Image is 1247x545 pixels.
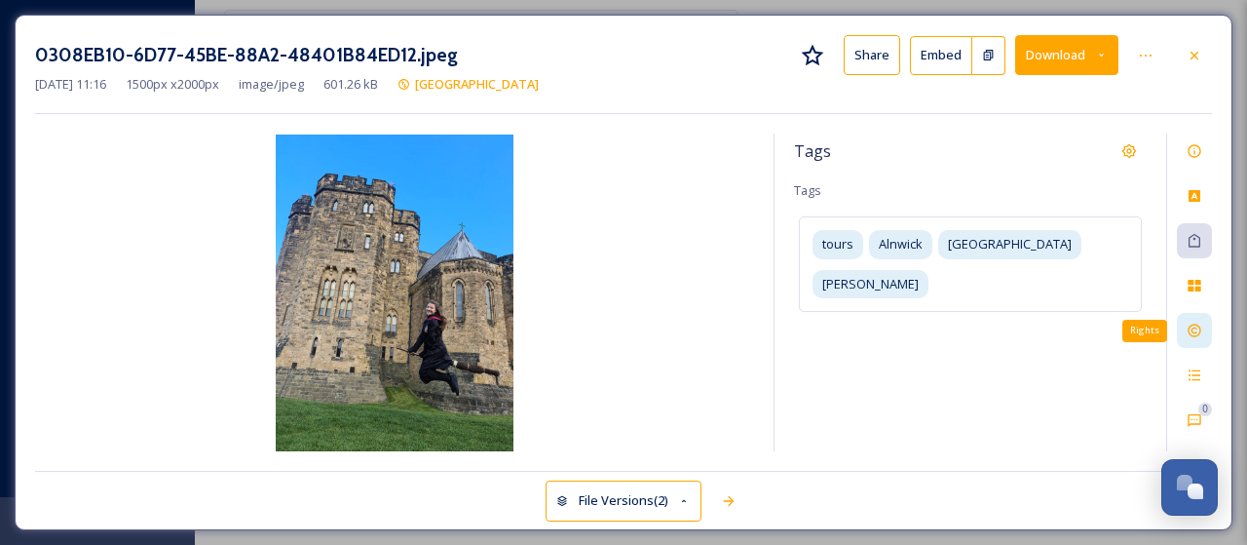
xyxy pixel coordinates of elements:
[239,75,304,94] span: image/jpeg
[1198,403,1212,416] div: 0
[910,36,972,75] button: Embed
[126,75,219,94] span: 1500 px x 2000 px
[794,181,821,199] span: Tags
[35,41,458,69] h3: 0308EB10-6D77-45BE-88A2-48401B84ED12.jpeg
[794,139,831,163] span: Tags
[546,481,701,521] button: File Versions(2)
[35,75,106,94] span: [DATE] 11:16
[1015,35,1118,75] button: Download
[35,135,754,451] img: 0308EB10-6D77-45BE-88A2-48401B84ED12.jpeg
[415,75,539,93] span: [GEOGRAPHIC_DATA]
[844,35,900,75] button: Share
[879,235,923,253] span: Alnwick
[1122,320,1167,341] div: Rights
[323,75,378,94] span: 601.26 kB
[822,235,853,253] span: tours
[948,235,1072,253] span: [GEOGRAPHIC_DATA]
[822,275,919,293] span: [PERSON_NAME]
[1161,459,1218,516] button: Open Chat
